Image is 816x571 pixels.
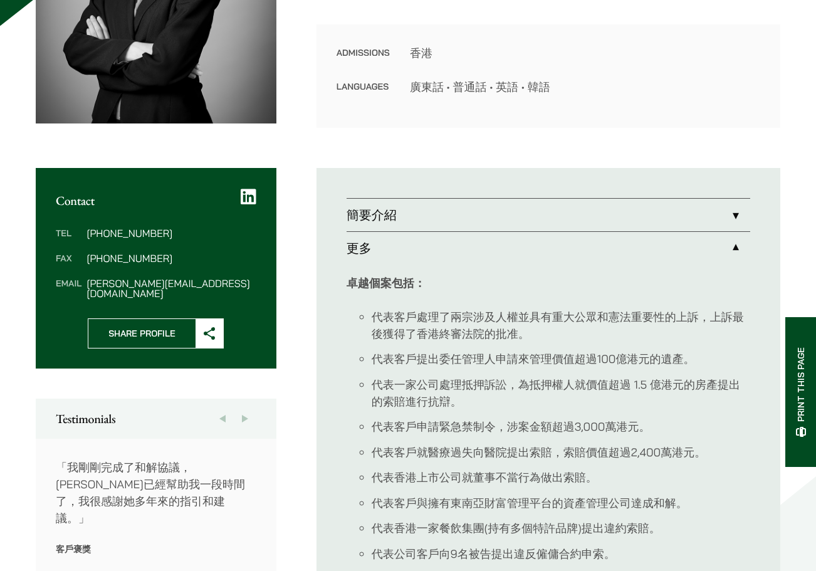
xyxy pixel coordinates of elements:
[347,276,426,290] strong: 卓越個案包括：
[86,253,256,263] dd: [PHONE_NUMBER]
[56,228,81,253] dt: Tel
[372,469,750,486] li: 代表香港上市公司就董事不當行為做出索賠。
[372,418,750,435] li: 代表客戶申請緊急禁制令，涉案金額超過3,000萬港元。
[56,543,256,555] p: 客戶褒獎
[410,78,760,95] dd: 廣東話 • 普通話 • 英語 • 韓語
[56,193,256,208] h2: Contact
[410,45,760,61] dd: 香港
[241,188,256,206] a: LinkedIn
[372,444,750,461] li: 代表客戶就醫療過失向醫院提出索賠，索賠價值超過2,400萬港元。
[372,350,750,367] li: 代表客戶提出委任管理人申請來管理價值超過100億港元的遺產。
[56,278,81,298] dt: Email
[372,308,750,342] li: 代表客戶處理了兩宗涉及人權並具有重大公眾和憲法重要性的上訴，上訴最後獲得了香港終審法院的批准。
[56,253,81,278] dt: Fax
[372,495,750,511] li: 代表客戶與擁有東南亞財富管理平台的資產管理公司達成和解。
[56,459,256,526] p: 「我剛剛完成了和解協議，[PERSON_NAME]已經幫助我一段時間了，我很感謝她多年來的指引和建議。」
[86,228,256,238] dd: [PHONE_NUMBER]
[347,199,750,231] a: 簡要介紹
[211,399,234,439] button: Previous
[372,520,750,537] li: 代表香港一家餐飲集團(持有多個特許品牌)提出違約索賠。
[372,376,750,410] li: 代表一家公司處理抵押訴訟，為抵押權人就價值超過 1.5 億港元的房產提出的索賠進行抗辯。
[337,45,390,78] dt: Admissions
[337,78,390,95] dt: Languages
[88,318,224,348] button: Share Profile
[234,399,256,439] button: Next
[372,545,750,562] li: 代表公司客戶向9名被告提出違反僱傭合約申索。
[56,411,256,426] h2: Testimonials
[88,319,196,348] span: Share Profile
[86,278,256,298] dd: [PERSON_NAME][EMAIL_ADDRESS][DOMAIN_NAME]
[347,232,750,265] a: 更多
